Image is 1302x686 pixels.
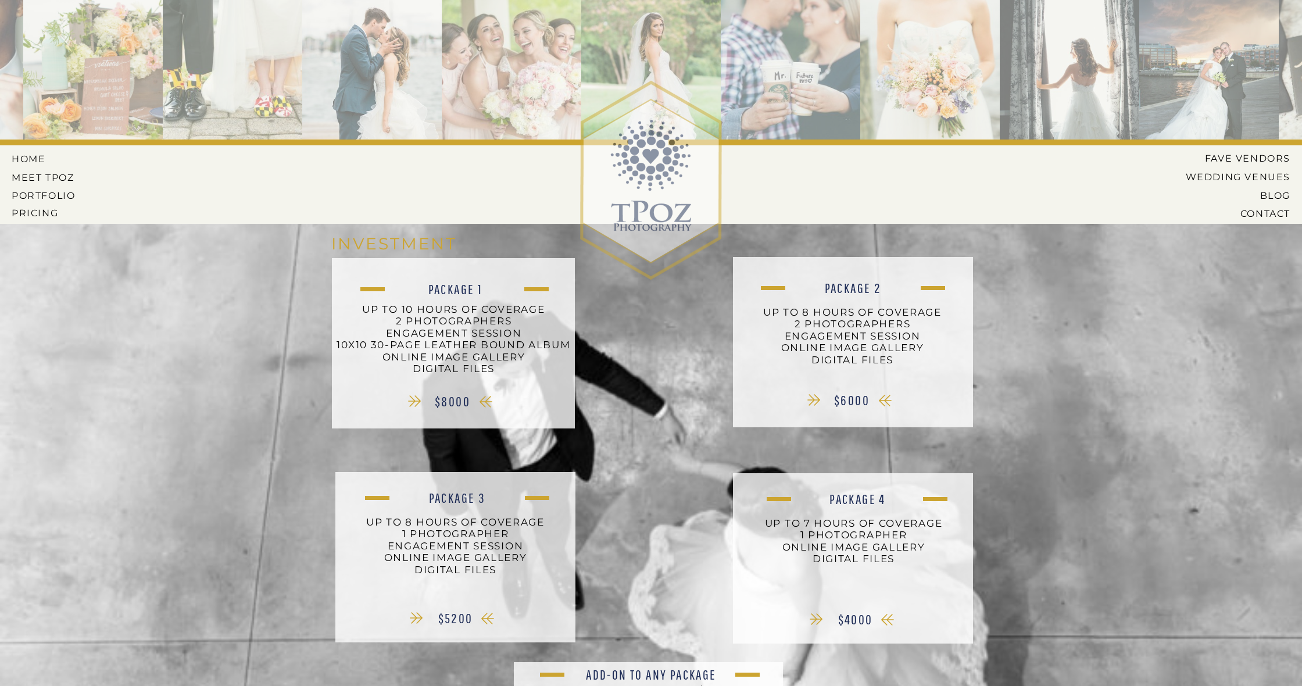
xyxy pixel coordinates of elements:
a: MEET tPoz [12,172,75,183]
h2: Package 2 [756,281,950,295]
nav: $6000 [817,393,887,418]
p: UP TO 10 HOURS OF COVERAGE 2 PHOTOGRAPHERS ENGAGEMENT SESSION 10X10 30-PAGE LEATHER BOUND ALBUM O... [335,303,573,390]
a: CONTACT [1199,208,1290,219]
nav: $8000 [417,394,488,419]
a: Fave Vendors [1195,153,1290,163]
h2: PackAgE 4 [760,492,955,506]
p: up to 8 hours of coverage 2 photographers engagement session online image gallery digital files [735,306,970,381]
nav: $5200 [420,611,491,636]
p: up to 7 hours of coverage 1 photographer online image gallery digital files [736,517,971,584]
nav: $4000 [820,612,890,637]
p: up to 8 hours of coverage 1 photographer engagement session online image gallery digital files [338,516,573,583]
h2: Package 3 [360,491,555,505]
h1: INVESTMENT [331,234,489,255]
h3: Add-On to any package [554,667,749,681]
a: Wedding Venues [1168,172,1290,182]
a: HOME [12,153,64,164]
a: Pricing [12,208,78,218]
h2: Package 1 [358,282,553,296]
a: PORTFOLIO [12,190,78,201]
a: BLOG [1176,190,1290,201]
